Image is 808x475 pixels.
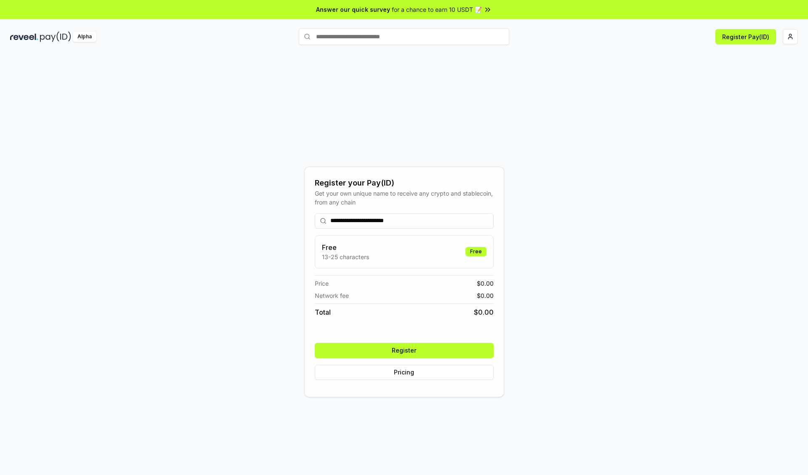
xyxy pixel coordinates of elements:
[465,247,486,256] div: Free
[73,32,96,42] div: Alpha
[315,291,349,300] span: Network fee
[40,32,71,42] img: pay_id
[392,5,482,14] span: for a chance to earn 10 USDT 📝
[715,29,776,44] button: Register Pay(ID)
[477,291,494,300] span: $ 0.00
[10,32,38,42] img: reveel_dark
[474,307,494,317] span: $ 0.00
[315,189,494,207] div: Get your own unique name to receive any crypto and stablecoin, from any chain
[322,252,369,261] p: 13-25 characters
[315,365,494,380] button: Pricing
[316,5,390,14] span: Answer our quick survey
[322,242,369,252] h3: Free
[315,343,494,358] button: Register
[315,279,329,288] span: Price
[477,279,494,288] span: $ 0.00
[315,307,331,317] span: Total
[315,177,494,189] div: Register your Pay(ID)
